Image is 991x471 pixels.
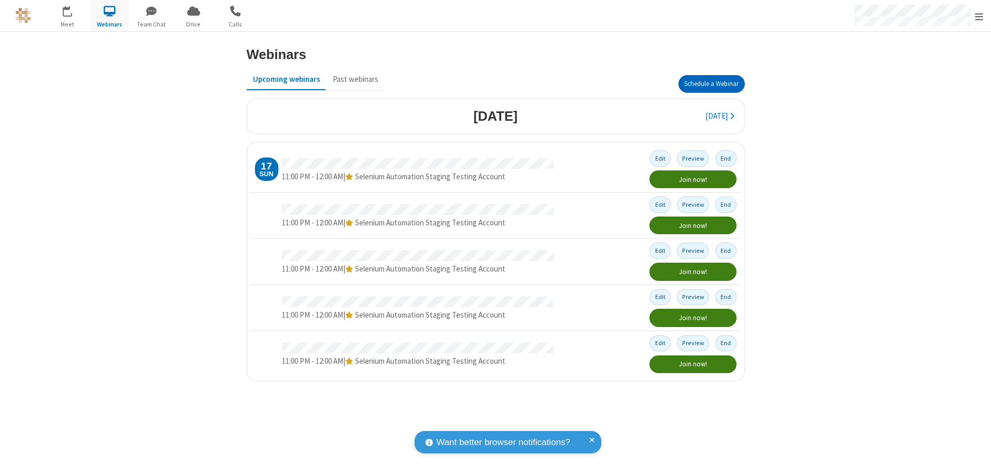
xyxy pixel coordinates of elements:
[715,289,737,305] button: End
[649,217,736,234] button: Join now!
[247,47,306,62] h3: Webinars
[355,356,505,366] span: Selenium Automation Staging Testing Account
[677,289,710,305] button: Preview
[16,8,31,23] img: QA Selenium DO NOT DELETE OR CHANGE
[677,242,710,259] button: Preview
[473,109,517,123] h3: [DATE]
[649,309,736,326] button: Join now!
[649,355,736,373] button: Join now!
[282,171,554,183] div: |
[699,107,740,126] button: [DATE]
[677,196,710,212] button: Preview
[70,6,77,13] div: 5
[649,242,671,259] button: Edit
[132,20,171,29] span: Team Chat
[247,69,327,89] button: Upcoming webinars
[282,264,343,274] span: 11:00 PM - 12:00 AM
[715,150,737,166] button: End
[715,196,737,212] button: End
[649,170,736,188] button: Join now!
[282,218,343,227] span: 11:00 PM - 12:00 AM
[255,158,278,181] div: Sunday, August 17, 2025 11:00 PM
[282,263,554,275] div: |
[327,69,385,89] button: Past webinars
[649,289,671,305] button: Edit
[90,20,129,29] span: Webinars
[216,20,255,29] span: Calls
[715,242,737,259] button: End
[355,172,505,181] span: Selenium Automation Staging Testing Account
[649,150,671,166] button: Edit
[355,264,505,274] span: Selenium Automation Staging Testing Account
[261,161,272,171] div: 17
[282,355,554,367] div: |
[649,335,671,351] button: Edit
[649,196,671,212] button: Edit
[355,310,505,320] span: Selenium Automation Staging Testing Account
[677,335,710,351] button: Preview
[678,75,745,93] button: Schedule a Webinar
[282,310,343,320] span: 11:00 PM - 12:00 AM
[715,335,737,351] button: End
[436,436,570,449] span: Want better browser notifications?
[259,171,273,178] div: Sun
[282,172,343,181] span: 11:00 PM - 12:00 AM
[282,356,343,366] span: 11:00 PM - 12:00 AM
[649,263,736,280] button: Join now!
[174,20,213,29] span: Drive
[705,111,728,121] span: [DATE]
[677,150,710,166] button: Preview
[282,217,554,229] div: |
[282,309,554,321] div: |
[355,218,505,227] span: Selenium Automation Staging Testing Account
[48,20,87,29] span: Meet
